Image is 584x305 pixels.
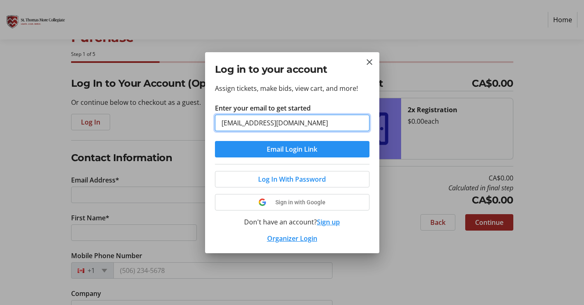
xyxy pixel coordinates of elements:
[267,234,317,243] a: Organizer Login
[215,194,369,210] button: Sign in with Google
[258,174,326,184] span: Log In With Password
[215,103,311,113] label: Enter your email to get started
[317,217,340,227] button: Sign up
[215,83,369,93] p: Assign tickets, make bids, view cart, and more!
[275,199,325,206] span: Sign in with Google
[215,62,369,77] h2: Log in to your account
[215,171,369,187] button: Log In With Password
[215,141,369,157] button: Email Login Link
[365,57,374,67] button: Close
[215,115,369,131] input: Email Address
[267,144,317,154] span: Email Login Link
[215,217,369,227] div: Don't have an account?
